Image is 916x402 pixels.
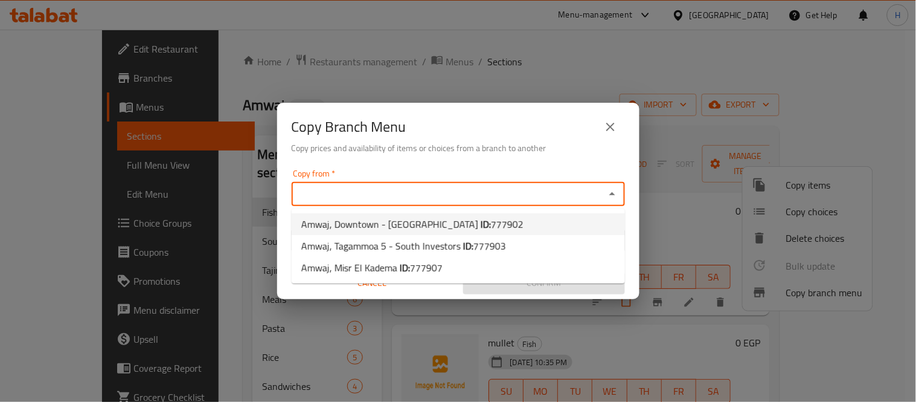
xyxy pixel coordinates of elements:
span: 777902 [491,215,524,233]
span: 777907 [410,259,443,277]
span: Amwaj, Downtown - [GEOGRAPHIC_DATA] [301,217,524,232]
span: Amwaj, Misr El Kadema [301,261,443,275]
button: Close [604,186,621,203]
span: 777903 [473,237,506,255]
button: close [596,112,625,141]
b: ID: [463,237,473,255]
span: Amwaj, Tagammoa 5 - South Investors [301,239,506,253]
span: Cancel [296,276,449,291]
b: ID: [481,215,491,233]
h6: Copy prices and availability of items or choices from a branch to another [292,141,625,155]
b: ID: [400,259,410,277]
h2: Copy Branch Menu [292,117,406,137]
